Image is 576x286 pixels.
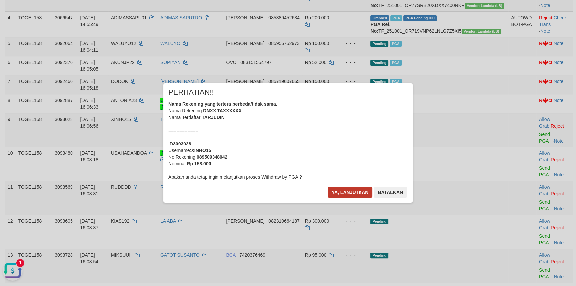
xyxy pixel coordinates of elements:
b: 3093028 [173,141,191,146]
b: 089509348042 [197,154,227,160]
b: Rp 158.000 [187,161,211,166]
div: Nama Rekening: Nama Terdaftar: =========== ID Username: No Rekening: Nominal: Apakah anda tetap i... [168,101,408,180]
b: Nama Rekening yang tertera berbeda/tidak sama. [168,101,277,107]
b: DNXX TAXXXXXX [203,108,241,113]
button: Ya, lanjutkan [328,187,373,198]
span: PERHATIAN!! [168,89,214,96]
div: New messages notification [16,1,24,9]
b: TARJUDIN [202,115,225,120]
b: XINHO15 [191,148,211,153]
button: Batalkan [374,187,407,198]
button: Open LiveChat chat widget [3,3,23,23]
